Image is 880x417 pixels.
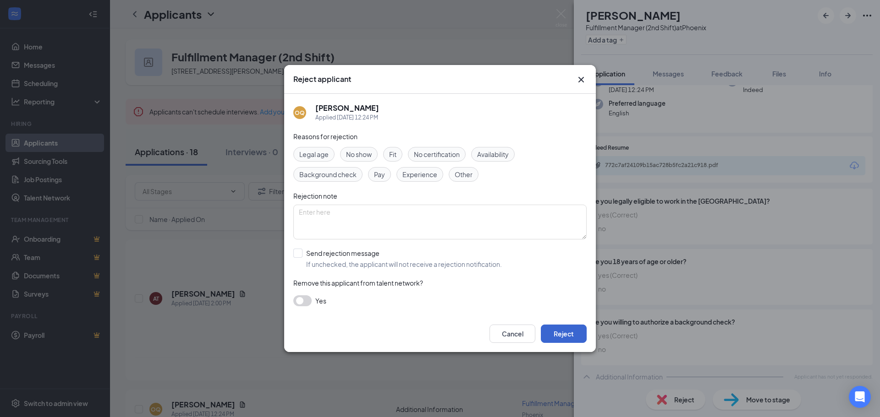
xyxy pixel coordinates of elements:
span: Yes [315,295,326,306]
span: Rejection note [293,192,337,200]
span: Reasons for rejection [293,132,357,141]
span: Availability [477,149,509,159]
span: Remove this applicant from talent network? [293,279,423,287]
span: Other [455,169,473,179]
h3: Reject applicant [293,74,351,84]
svg: Cross [576,74,587,85]
span: Experience [402,169,437,179]
span: No show [346,149,372,159]
span: No certification [414,149,460,159]
h5: [PERSON_NAME] [315,103,379,113]
span: Fit [389,149,396,159]
button: Cancel [489,325,535,343]
button: Reject [541,325,587,343]
span: Legal age [299,149,329,159]
div: Applied [DATE] 12:24 PM [315,113,379,122]
div: OQ [295,109,305,117]
span: Pay [374,169,385,179]
span: Background check [299,169,357,179]
button: Close [576,74,587,85]
div: Open Intercom Messenger [849,386,871,408]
